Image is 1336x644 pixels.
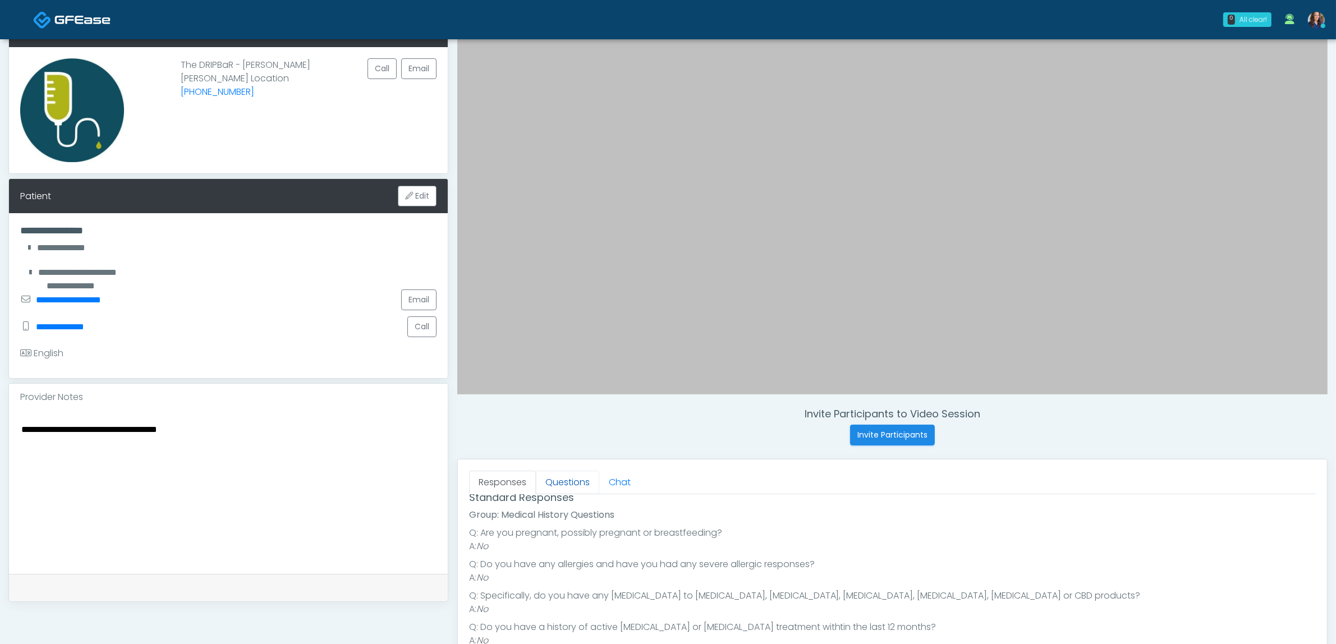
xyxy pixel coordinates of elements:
[469,471,536,494] a: Responses
[1216,8,1278,31] a: 0 All clear!
[476,602,488,615] em: No
[407,316,437,337] button: Call
[20,347,63,360] div: English
[469,589,1316,602] li: Q: Specifically, do you have any [MEDICAL_DATA] to [MEDICAL_DATA], [MEDICAL_DATA], [MEDICAL_DATA]...
[9,4,43,38] button: Open LiveChat chat widget
[368,58,397,79] button: Call
[599,471,640,494] a: Chat
[469,571,1316,585] li: A:
[1308,12,1325,29] img: Kristin Adams
[398,186,437,206] button: Edit
[476,540,488,553] em: No
[469,602,1316,616] li: A:
[33,11,52,29] img: Docovia
[9,384,448,411] div: Provider Notes
[401,289,437,310] a: Email
[469,508,614,521] strong: Group: Medical History Questions
[469,620,1316,634] li: Q: Do you have a history of active [MEDICAL_DATA] or [MEDICAL_DATA] treatment withtin the last 12...
[469,526,1316,540] li: Q: Are you pregnant, possibly pregnant or breastfeeding?
[20,190,51,203] div: Patient
[850,425,935,445] button: Invite Participants
[1239,15,1267,25] div: All clear!
[181,58,311,153] p: The DRIPBaR - [PERSON_NAME] [PERSON_NAME] Location
[20,58,124,162] img: Provider image
[54,14,111,25] img: Docovia
[1228,15,1235,25] div: 0
[181,85,255,98] a: [PHONE_NUMBER]
[536,471,599,494] a: Questions
[469,491,1316,504] h4: Standard Responses
[469,540,1316,553] li: A:
[469,558,1316,571] li: Q: Do you have any allergies and have you had any severe allergic responses?
[401,58,437,79] a: Email
[33,1,111,38] a: Docovia
[476,571,488,584] em: No
[457,408,1328,420] h4: Invite Participants to Video Session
